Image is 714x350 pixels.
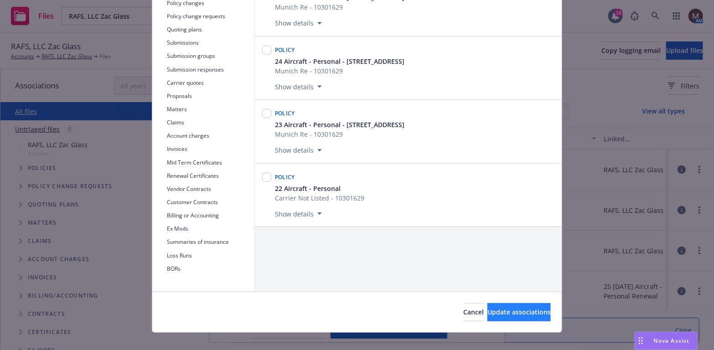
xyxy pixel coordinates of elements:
[635,332,647,350] div: Drag to move
[275,66,404,76] span: Munich Re - 10301629
[160,76,254,89] button: Carrier quotes
[463,303,484,321] button: Cancel
[275,184,364,193] button: 22 Aircraft - Personal
[160,23,254,36] button: Quoting plans
[275,173,295,181] span: Policy
[271,81,326,92] button: Show details
[463,308,484,316] span: Cancel
[160,156,254,169] button: Mid Term Certificates
[160,249,254,262] button: Loss Runs
[160,36,254,49] button: Submissions
[275,57,404,66] button: 24 Aircraft - Personal - [STREET_ADDRESS]
[160,169,254,182] button: Renewal Certificates
[160,196,254,209] button: Customer Contracts
[635,332,698,350] button: Nova Assist
[275,109,295,117] span: Policy
[275,193,364,203] span: Carrier Not Listed - 10301629
[160,103,254,116] button: Matters
[275,129,404,139] span: Munich Re - 10301629
[275,184,341,193] span: 22 Aircraft - Personal
[275,46,295,54] span: Policy
[160,63,254,76] button: Submission responses
[487,303,551,321] button: Update associations
[160,222,254,235] button: Ex Mods
[271,208,326,219] button: Show details
[160,10,254,23] button: Policy change requests
[160,142,254,155] button: Invoices
[160,209,254,222] button: Billing or Accounting
[160,89,254,103] button: Proposals
[487,308,551,316] span: Update associations
[160,262,254,275] button: BORs
[160,235,254,248] button: Summaries of insurance
[275,2,404,12] span: Munich Re - 10301629
[160,116,254,129] button: Claims
[271,18,326,29] button: Show details
[160,182,254,196] button: Vendor Contracts
[160,129,254,142] button: Account charges
[160,49,254,62] button: Submission groups
[654,337,690,345] span: Nova Assist
[275,120,404,129] button: 23 Aircraft - Personal - [STREET_ADDRESS]
[271,145,326,156] button: Show details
